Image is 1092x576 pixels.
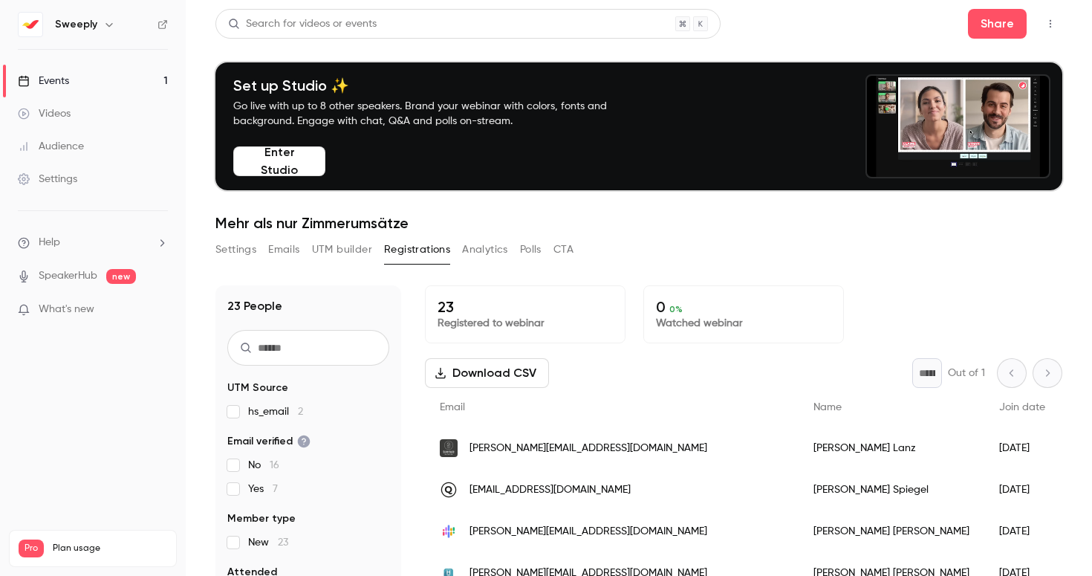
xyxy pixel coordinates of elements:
button: Enter Studio [233,146,325,176]
p: 0 [656,298,831,316]
p: 23 [438,298,613,316]
div: Events [18,74,69,88]
img: quicktext.im [440,481,458,499]
h1: 23 People [227,297,282,315]
span: Name [813,402,842,412]
span: 16 [270,460,279,470]
span: Pro [19,540,44,557]
span: Plan usage [53,543,167,554]
span: No [248,458,279,473]
p: Go live with up to 8 other speakers. Brand your webinar with colors, fonts and background. Engage... [233,99,642,129]
button: Registrations [384,238,450,262]
button: Download CSV [425,358,549,388]
span: Yes [248,482,278,496]
span: [EMAIL_ADDRESS][DOMAIN_NAME] [469,482,631,498]
span: UTM Source [227,381,288,395]
button: UTM builder [312,238,372,262]
div: [PERSON_NAME] Spiegel [799,469,984,511]
span: [PERSON_NAME][EMAIL_ADDRESS][DOMAIN_NAME] [469,524,707,540]
span: 7 [273,484,278,494]
span: hs_email [248,404,303,419]
div: [PERSON_NAME] Lanz [799,427,984,469]
span: Join date [999,402,1045,412]
button: Analytics [462,238,508,262]
span: Email [440,402,465,412]
button: Share [968,9,1027,39]
h6: Sweeply [55,17,97,32]
span: 2 [298,407,303,417]
div: [DATE] [984,511,1060,552]
div: [PERSON_NAME] [PERSON_NAME] [799,511,984,552]
button: Polls [520,238,542,262]
div: Audience [18,139,84,154]
span: [PERSON_NAME][EMAIL_ADDRESS][DOMAIN_NAME] [469,441,707,456]
p: Registered to webinar [438,316,613,331]
span: Help [39,235,60,250]
img: hotellistat.de [440,522,458,540]
img: Sweeply [19,13,42,36]
li: help-dropdown-opener [18,235,168,250]
span: Member type [227,511,296,526]
h4: Set up Studio ✨ [233,77,642,94]
span: 0 % [669,304,683,314]
div: [DATE] [984,427,1060,469]
span: New [248,535,288,550]
span: Email verified [227,434,311,449]
p: Out of 1 [948,366,985,381]
div: Search for videos or events [228,16,377,32]
button: CTA [553,238,573,262]
div: Videos [18,106,71,121]
button: Settings [215,238,256,262]
span: new [106,269,136,284]
button: Emails [268,238,299,262]
p: Watched webinar [656,316,831,331]
div: Settings [18,172,77,187]
div: [DATE] [984,469,1060,511]
h1: Mehr als nur Zimmerumsätze [215,214,1062,232]
span: 23 [278,537,288,548]
span: What's new [39,302,94,317]
img: superbude.wien [440,439,458,457]
a: SpeakerHub [39,268,97,284]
